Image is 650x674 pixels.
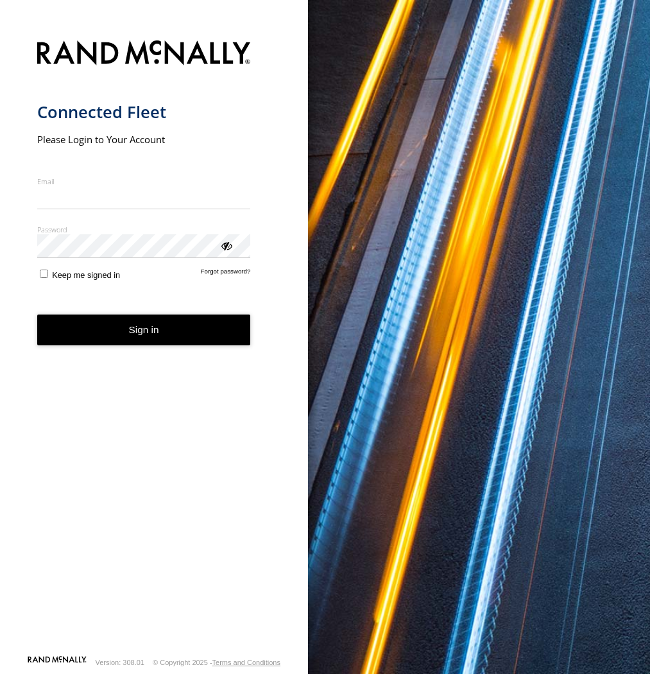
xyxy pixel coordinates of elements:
input: Keep me signed in [40,270,48,278]
h1: Connected Fleet [37,101,251,123]
a: Terms and Conditions [212,659,280,666]
a: Visit our Website [28,656,87,669]
span: Keep me signed in [52,270,120,280]
button: Sign in [37,315,251,346]
label: Email [37,177,251,186]
form: main [37,33,271,655]
div: © Copyright 2025 - [153,659,280,666]
h2: Please Login to Your Account [37,133,251,146]
label: Password [37,225,251,234]
a: Forgot password? [201,268,251,280]
div: Version: 308.01 [96,659,144,666]
img: Rand McNally [37,38,251,71]
div: ViewPassword [219,239,232,252]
